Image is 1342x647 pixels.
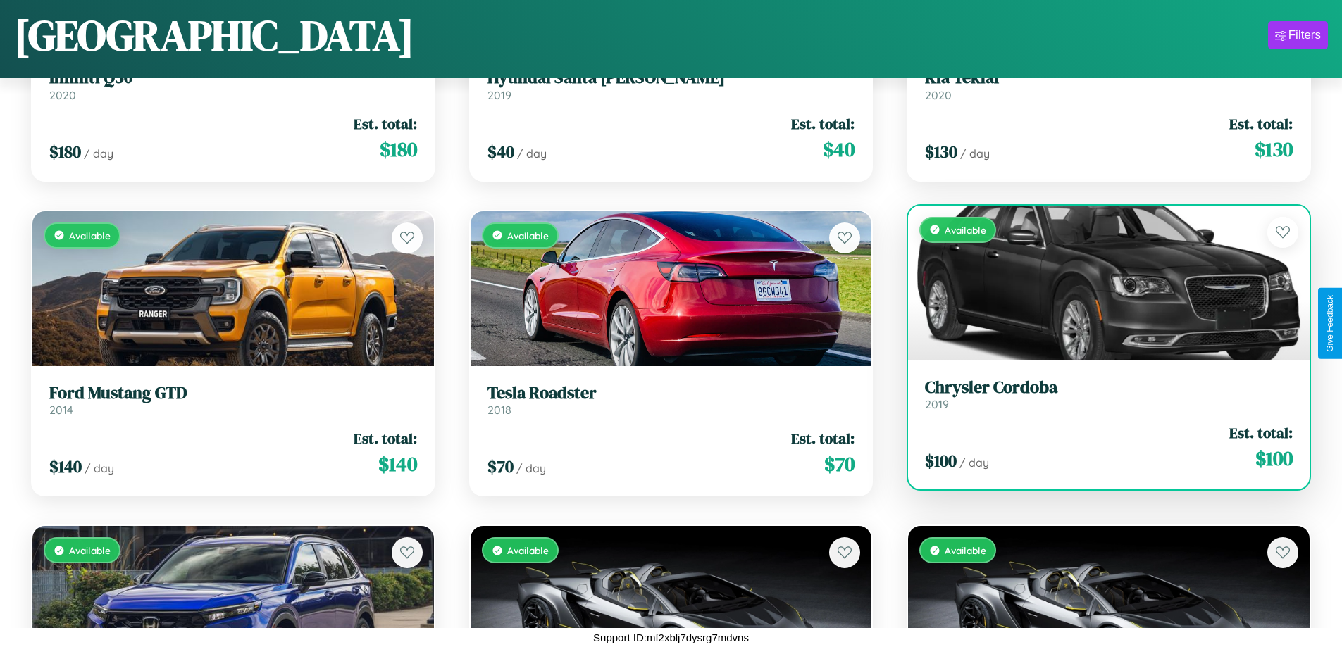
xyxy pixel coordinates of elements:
[85,461,114,475] span: / day
[516,461,546,475] span: / day
[487,383,855,403] h3: Tesla Roadster
[49,383,417,417] a: Ford Mustang GTD2014
[49,403,73,417] span: 2014
[791,113,855,134] span: Est. total:
[925,449,957,472] span: $ 100
[593,628,749,647] p: Support ID: mf2xblj7dysrg7mdvns
[925,68,1293,102] a: Kia Tekiar2020
[49,383,417,403] h3: Ford Mustang GTD
[517,146,547,161] span: / day
[1229,422,1293,443] span: Est. total:
[49,68,417,88] h3: Infiniti Q50
[380,135,417,163] span: $ 180
[487,140,514,163] span: $ 40
[69,544,111,556] span: Available
[945,544,986,556] span: Available
[925,397,949,411] span: 2019
[507,230,549,241] span: Available
[1325,295,1335,352] div: Give Feedback
[925,140,957,163] span: $ 130
[49,68,417,102] a: Infiniti Q502020
[354,113,417,134] span: Est. total:
[925,377,1293,398] h3: Chrysler Cordoba
[84,146,113,161] span: / day
[1255,135,1293,163] span: $ 130
[49,140,81,163] span: $ 180
[14,6,414,64] h1: [GEOGRAPHIC_DATA]
[487,68,855,102] a: Hyundai Santa [PERSON_NAME]2019
[354,428,417,448] span: Est. total:
[925,377,1293,412] a: Chrysler Cordoba2019
[487,88,511,102] span: 2019
[1268,21,1328,49] button: Filters
[1255,444,1293,472] span: $ 100
[925,68,1293,88] h3: Kia Tekiar
[49,455,82,478] span: $ 140
[925,88,952,102] span: 2020
[487,68,855,88] h3: Hyundai Santa [PERSON_NAME]
[823,135,855,163] span: $ 40
[824,450,855,478] span: $ 70
[69,230,111,241] span: Available
[791,428,855,448] span: Est. total:
[1288,28,1321,42] div: Filters
[487,455,514,478] span: $ 70
[945,224,986,236] span: Available
[959,456,989,470] span: / day
[507,544,549,556] span: Available
[487,383,855,417] a: Tesla Roadster2018
[1229,113,1293,134] span: Est. total:
[49,88,76,102] span: 2020
[960,146,990,161] span: / day
[487,403,511,417] span: 2018
[378,450,417,478] span: $ 140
